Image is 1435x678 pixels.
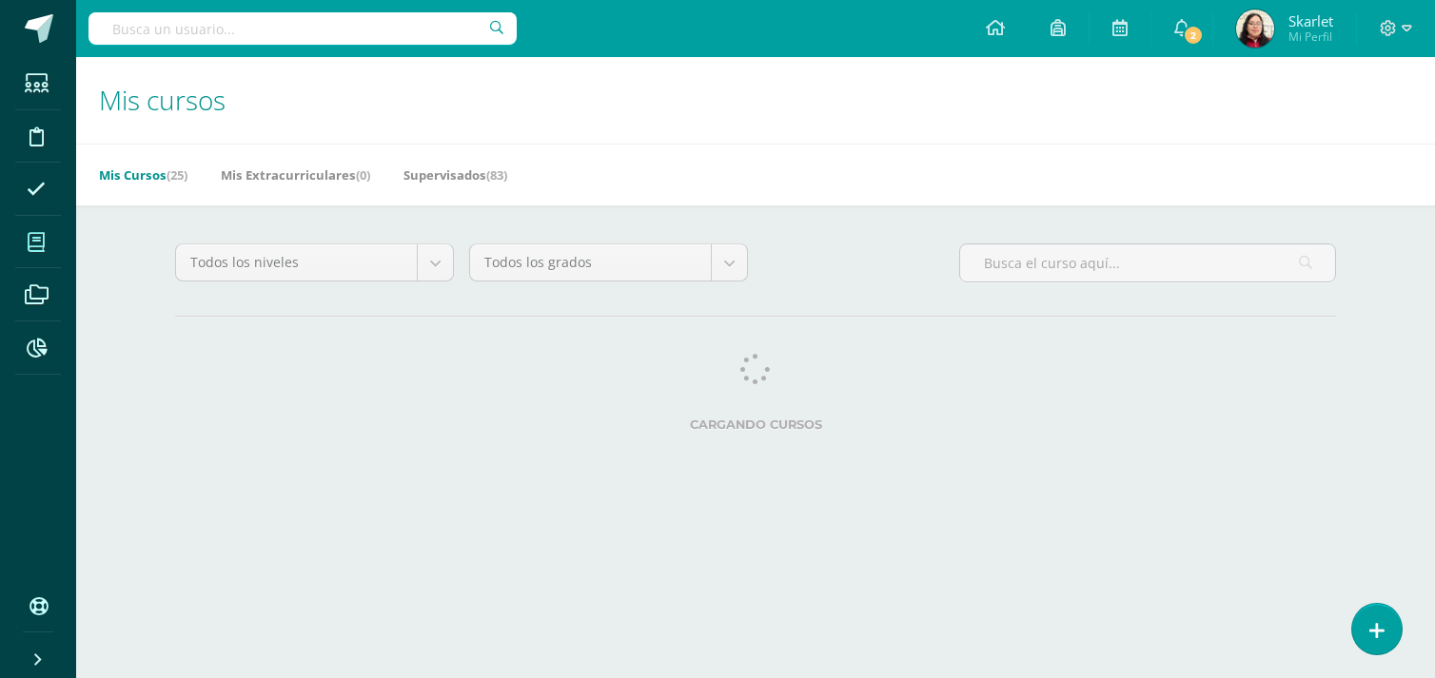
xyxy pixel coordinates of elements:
a: Todos los niveles [176,244,453,281]
a: Supervisados(83) [403,160,507,190]
a: Mis Cursos(25) [99,160,187,190]
span: Mi Perfil [1288,29,1333,45]
span: Mis cursos [99,82,226,118]
label: Cargando cursos [175,417,1336,432]
span: (0) [356,166,370,184]
input: Busca un usuario... [88,12,517,45]
span: (25) [167,166,187,184]
a: Mis Extracurriculares(0) [221,160,370,190]
span: Todos los grados [484,244,697,281]
span: (83) [486,166,507,184]
input: Busca el curso aquí... [960,244,1335,281]
span: Skarlet [1288,11,1333,30]
span: 2 [1182,25,1203,46]
a: Todos los grados [470,244,747,281]
span: Todos los niveles [190,244,403,281]
img: dbffebcdb1147f6a6764b037b1bfced6.png [1236,10,1274,48]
